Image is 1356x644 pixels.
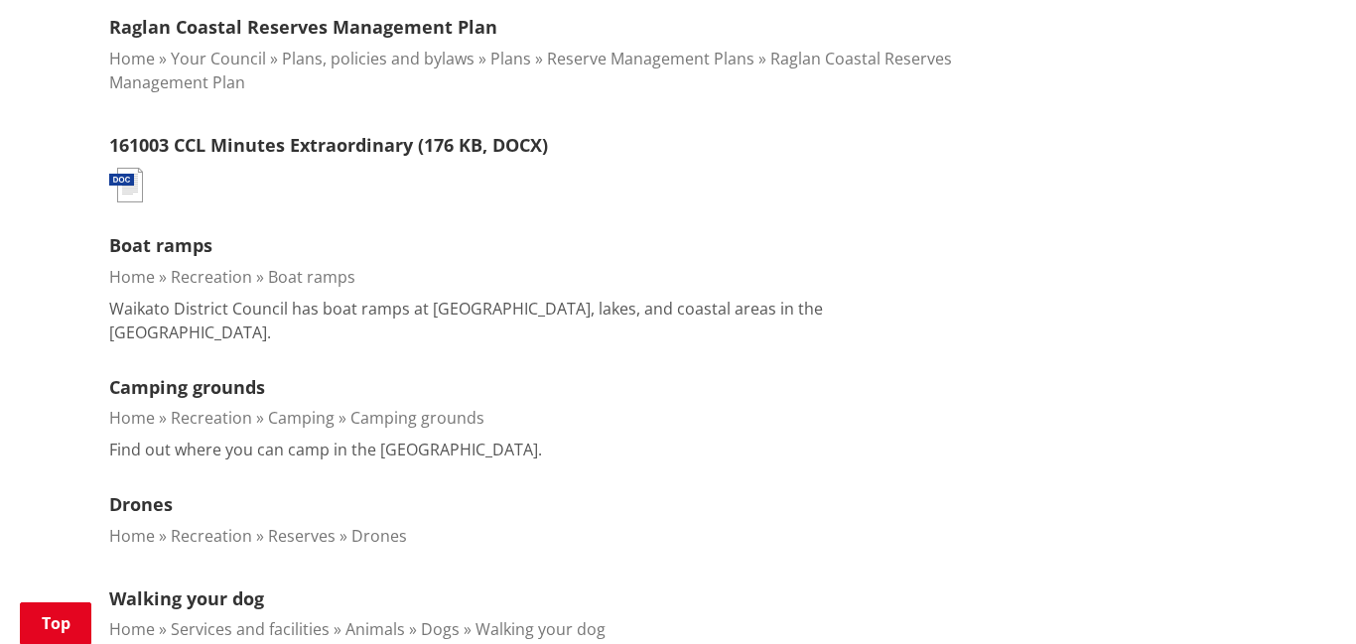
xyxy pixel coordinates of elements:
[109,525,155,547] a: Home
[268,266,355,288] a: Boat ramps
[421,618,460,640] a: Dogs
[109,233,212,257] a: Boat ramps
[171,266,252,288] a: Recreation
[268,525,336,547] a: Reserves
[109,168,143,202] img: document-doc.svg
[171,618,330,640] a: Services and facilities
[171,407,252,429] a: Recreation
[547,48,754,69] a: Reserve Management Plans
[109,492,173,516] a: Drones
[282,48,475,69] a: Plans, policies and bylaws
[109,297,955,344] p: Waikato District Council has boat ramps at [GEOGRAPHIC_DATA], lakes, and coastal areas in the [GE...
[109,15,497,39] a: Raglan Coastal Reserves Management Plan
[109,133,548,157] a: 161003 CCL Minutes Extraordinary (176 KB, DOCX)
[345,618,405,640] a: Animals
[109,48,155,69] a: Home
[109,586,264,610] a: Walking your dog
[109,438,542,461] p: Find out where you can camp in the [GEOGRAPHIC_DATA].
[1265,561,1336,632] iframe: Messenger Launcher
[109,266,155,288] a: Home
[20,602,91,644] a: Top
[109,375,265,399] a: Camping grounds
[268,407,335,429] a: Camping
[109,407,155,429] a: Home
[490,48,531,69] a: Plans
[109,48,952,93] a: Raglan Coastal Reserves Management Plan
[171,525,252,547] a: Recreation
[351,525,407,547] a: Drones
[475,618,606,640] a: Walking your dog
[171,48,266,69] a: Your Council
[109,618,155,640] a: Home
[350,407,484,429] a: Camping grounds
